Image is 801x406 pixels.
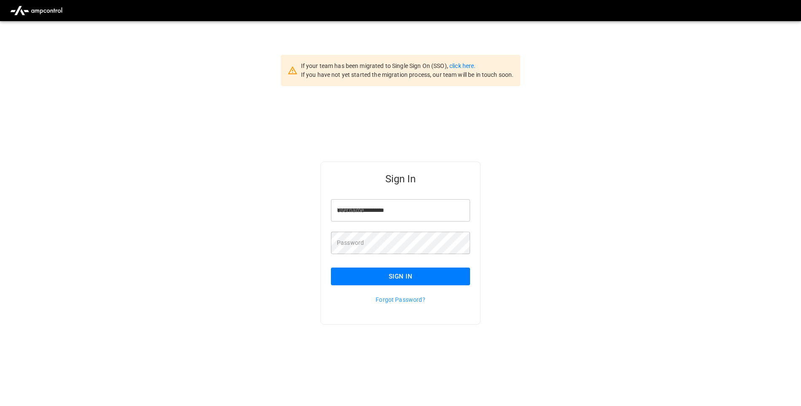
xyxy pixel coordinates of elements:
span: If you have not yet started the migration process, our team will be in touch soon. [301,71,514,78]
button: Sign In [331,268,470,285]
a: click here. [449,62,476,69]
h5: Sign In [331,172,470,186]
p: Forgot Password? [331,295,470,304]
span: If your team has been migrated to Single Sign On (SSO), [301,62,449,69]
img: ampcontrol.io logo [7,3,66,19]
